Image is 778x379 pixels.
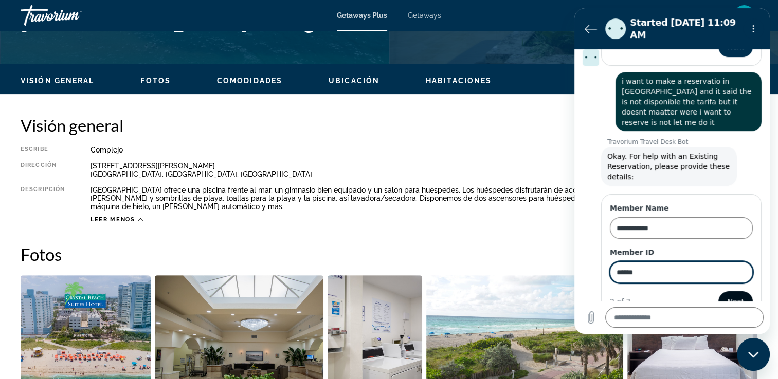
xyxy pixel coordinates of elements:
span: Visión general [21,77,94,85]
button: Habitaciones [426,76,492,85]
button: User Menu [731,5,757,26]
span: Ubicación [329,77,379,85]
div: [GEOGRAPHIC_DATA] ofrece una piscina frente al mar, un gimnasio bien equipado y un salón para hué... [91,186,757,211]
div: [STREET_ADDRESS][PERSON_NAME] [GEOGRAPHIC_DATA], [GEOGRAPHIC_DATA], [GEOGRAPHIC_DATA] [91,162,757,178]
button: Visión general [21,76,94,85]
span: Fotos [140,77,171,85]
button: Leer menos [91,216,143,223]
a: Getaways [408,11,441,20]
div: Descripción [21,186,65,211]
span: Comodidades [217,77,282,85]
h2: Fotos [21,244,757,264]
div: Escribe [21,146,65,154]
span: Leer menos [91,216,135,223]
span: Habitaciones [426,77,492,85]
div: Complejo [91,146,757,154]
h2: Visión general [21,115,757,136]
iframe: Messaging window [574,8,770,334]
button: Ubicación [329,76,379,85]
button: Fotos [140,76,171,85]
div: Dirección [21,162,65,178]
a: Travorium [21,2,123,29]
iframe: Button to launch messaging window, conversation in progress [737,338,770,371]
a: Getaways Plus [337,11,387,20]
button: Comodidades [217,76,282,85]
